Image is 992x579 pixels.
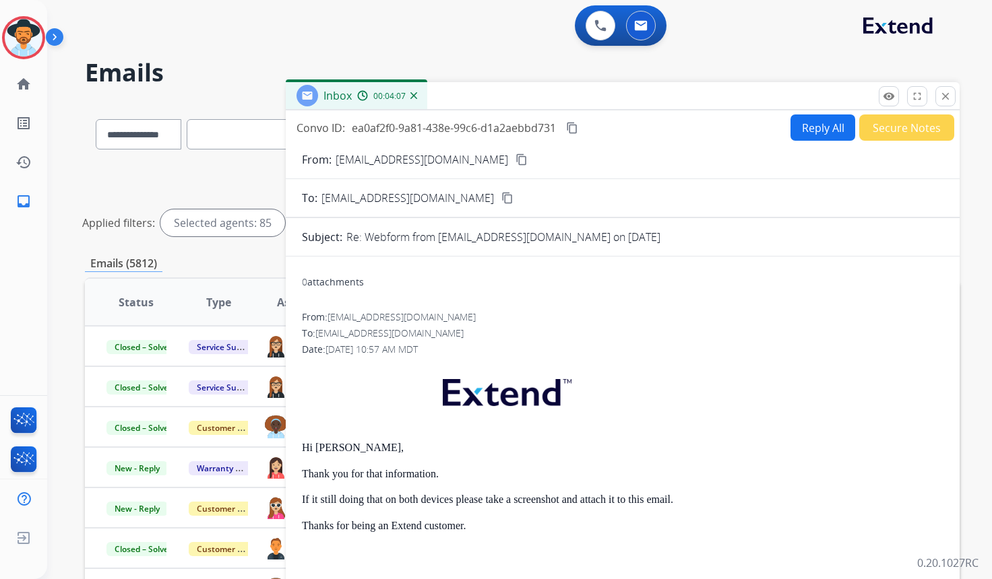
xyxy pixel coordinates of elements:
[302,520,943,532] p: Thanks for being an Extend customer.
[917,555,979,571] p: 0.20.1027RC
[328,310,476,323] span: [EMAIL_ADDRESS][DOMAIN_NAME]
[352,121,556,135] span: ea0af2f0-9a81-438e-99c6-d1a2aebbd731
[265,456,287,479] img: agent-avatar
[302,275,307,288] span: 0
[426,363,585,416] img: extend.png
[119,294,154,310] span: Status
[82,215,155,231] p: Applied filters:
[373,91,406,102] span: 00:04:07
[859,114,954,141] button: Secure Notes
[106,340,181,354] span: Closed – Solved
[15,154,32,170] mat-icon: history
[302,229,342,245] p: Subject:
[106,421,181,435] span: Closed – Solved
[106,461,168,475] span: New - Reply
[790,114,855,141] button: Reply All
[85,255,162,272] p: Emails (5812)
[265,496,287,520] img: agent-avatar
[106,380,181,395] span: Closed – Solved
[206,294,231,310] span: Type
[189,542,276,556] span: Customer Support
[160,209,285,236] div: Selected agents: 85
[302,493,943,506] p: If it still doing that on both devices please take a screenshot and attach it to this email.
[302,310,943,324] div: From:
[189,380,266,395] span: Service Support
[15,193,32,209] mat-icon: inbox
[106,502,168,516] span: New - Reply
[189,340,266,354] span: Service Support
[321,190,494,206] span: [EMAIL_ADDRESS][DOMAIN_NAME]
[302,442,943,454] p: Hi [PERSON_NAME],
[336,151,508,168] p: [EMAIL_ADDRESS][DOMAIN_NAME]
[302,327,943,340] div: To:
[883,90,895,102] mat-icon: remove_red_eye
[501,192,514,204] mat-icon: content_copy
[106,542,181,556] span: Closed – Solved
[85,59,960,86] h2: Emails
[189,461,258,475] span: Warranty Ops
[265,537,287,560] img: agent-avatar
[265,335,287,358] img: agent-avatar
[302,275,364,289] div: attachments
[911,90,923,102] mat-icon: fullscreen
[15,76,32,92] mat-icon: home
[189,421,276,435] span: Customer Support
[302,468,943,480] p: Thank you for that information.
[325,343,418,355] span: [DATE] 10:57 AM MDT
[302,343,943,356] div: Date:
[302,190,317,206] p: To:
[297,120,345,136] p: Convo ID:
[277,294,324,310] span: Assignee
[346,229,660,245] p: Re: Webform from [EMAIL_ADDRESS][DOMAIN_NAME] on [DATE]
[15,115,32,131] mat-icon: list_alt
[265,415,287,439] img: agent-avatar
[566,122,578,134] mat-icon: content_copy
[323,88,352,103] span: Inbox
[302,151,332,168] p: From:
[5,19,42,57] img: avatar
[315,327,464,339] span: [EMAIL_ADDRESS][DOMAIN_NAME]
[939,90,952,102] mat-icon: close
[189,502,276,516] span: Customer Support
[265,375,287,399] img: agent-avatar
[516,154,528,166] mat-icon: content_copy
